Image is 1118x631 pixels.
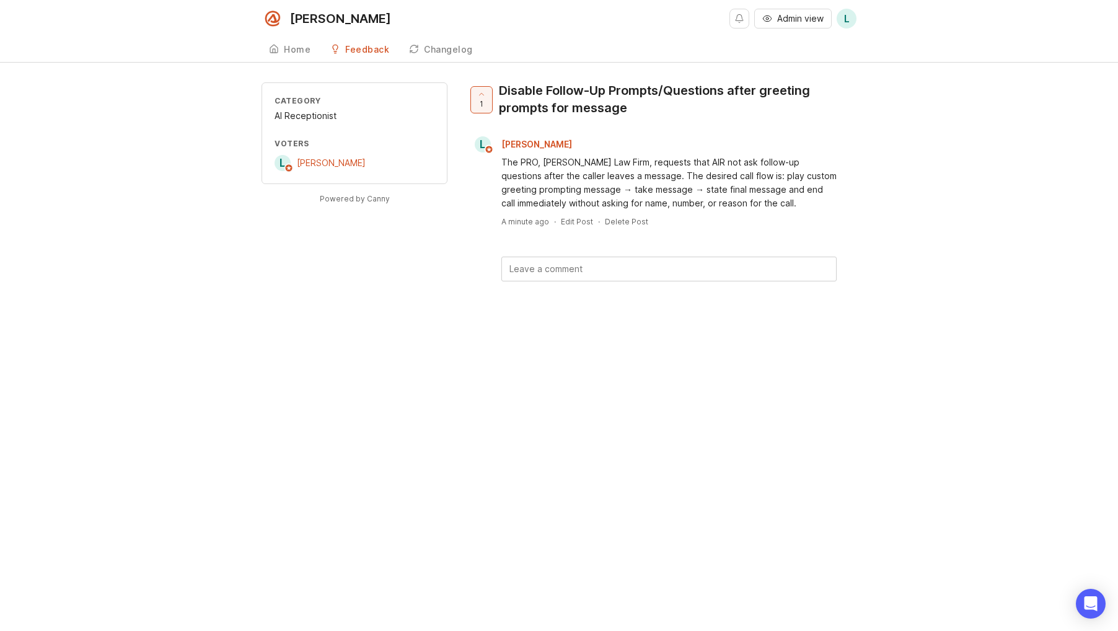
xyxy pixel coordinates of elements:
[480,99,483,109] span: 1
[297,157,366,168] span: [PERSON_NAME]
[844,11,850,26] span: L
[501,156,837,210] div: The PRO, [PERSON_NAME] Law Firm, requests that AIR not ask follow-up questions after the caller l...
[598,216,600,227] div: ·
[345,45,389,54] div: Feedback
[475,136,491,152] div: L
[1076,589,1106,619] div: Open Intercom Messenger
[424,45,473,54] div: Changelog
[501,216,549,227] a: A minute ago
[402,37,480,63] a: Changelog
[501,139,572,149] span: [PERSON_NAME]
[499,82,847,117] div: Disable Follow-Up Prompts/Questions after greeting prompts for message
[837,9,856,29] button: L
[470,86,493,113] button: 1
[554,216,556,227] div: ·
[729,9,749,29] button: Notifications
[284,164,294,173] img: member badge
[262,37,318,63] a: Home
[318,192,392,206] a: Powered by Canny
[275,109,434,123] div: AI Receptionist
[275,138,434,149] div: Voters
[275,155,366,171] a: L[PERSON_NAME]
[284,45,310,54] div: Home
[275,95,434,106] div: Category
[275,155,291,171] div: L
[605,216,648,227] div: Delete Post
[777,12,824,25] span: Admin view
[754,9,832,29] button: Admin view
[467,136,582,152] a: L[PERSON_NAME]
[561,216,593,227] div: Edit Post
[485,145,494,154] img: member badge
[290,12,391,25] div: [PERSON_NAME]
[262,7,284,30] img: Smith.ai logo
[323,37,397,63] a: Feedback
